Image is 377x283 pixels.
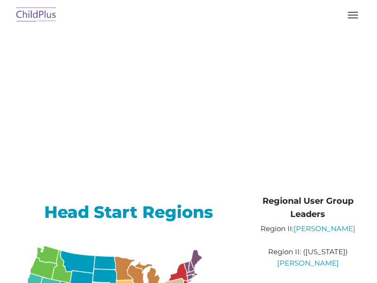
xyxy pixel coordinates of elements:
[16,201,241,223] h2: Head Start Regions
[277,258,339,267] a: [PERSON_NAME]
[255,194,361,221] h4: Regional User Group Leaders
[294,224,355,233] a: [PERSON_NAME]
[14,4,58,26] img: ChildPlus by Procare Solutions
[255,223,361,234] p: Region II:
[255,246,361,269] p: Region II: ([US_STATE])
